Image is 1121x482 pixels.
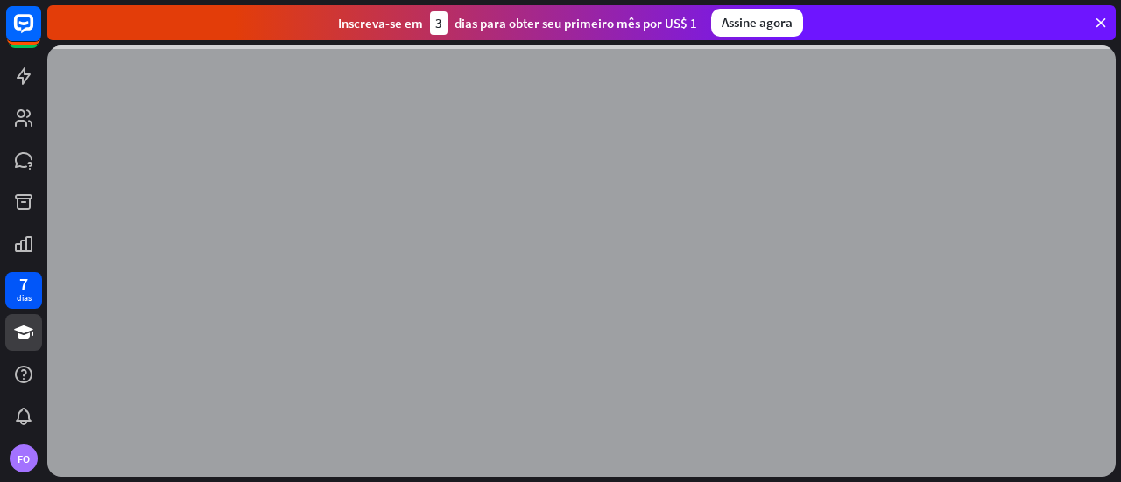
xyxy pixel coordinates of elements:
font: Assine agora [722,14,793,31]
font: FO [18,452,30,465]
font: dias [17,292,32,304]
font: 3 [435,15,442,31]
a: 7 dias [5,272,42,309]
font: Inscreva-se em [338,15,423,31]
font: dias para obter seu primeiro mês por US$ 1 [455,15,697,31]
font: 7 [19,273,28,295]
